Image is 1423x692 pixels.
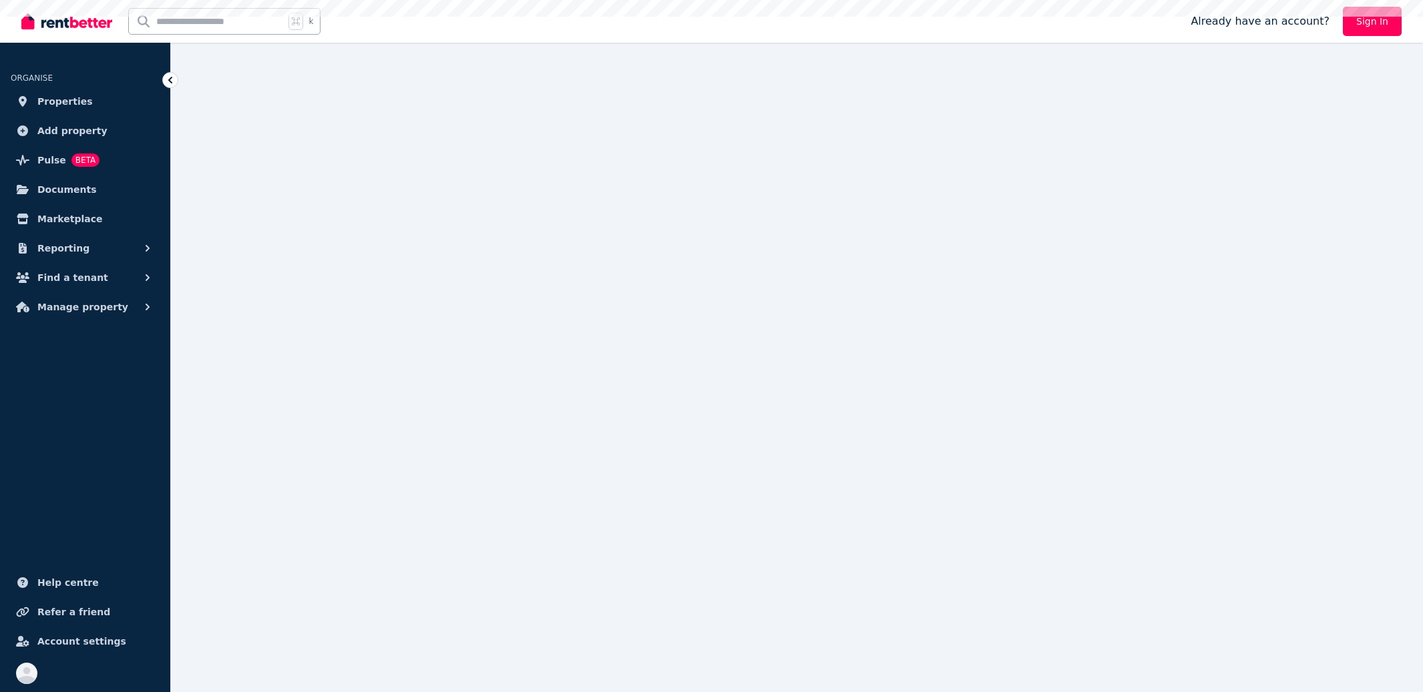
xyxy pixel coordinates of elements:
span: Reporting [37,240,89,256]
span: Account settings [37,633,126,649]
span: Add property [37,123,108,139]
a: Sign In [1343,7,1402,36]
a: Documents [11,176,160,203]
img: RentBetter [21,11,112,31]
span: Pulse [37,152,66,168]
span: k [309,16,313,27]
span: BETA [71,153,99,167]
span: Already have an account? [1191,13,1330,29]
button: Manage property [11,294,160,320]
span: Marketplace [37,211,102,227]
a: Account settings [11,628,160,655]
button: Find a tenant [11,264,160,291]
a: Marketplace [11,206,160,232]
a: Properties [11,88,160,115]
span: Documents [37,182,97,198]
a: PulseBETA [11,147,160,174]
span: ORGANISE [11,73,53,83]
span: Help centre [37,575,99,591]
button: Reporting [11,235,160,262]
a: Refer a friend [11,599,160,625]
a: Add property [11,117,160,144]
span: Refer a friend [37,604,110,620]
span: Find a tenant [37,270,108,286]
a: Help centre [11,569,160,596]
span: Manage property [37,299,128,315]
span: Properties [37,93,93,109]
